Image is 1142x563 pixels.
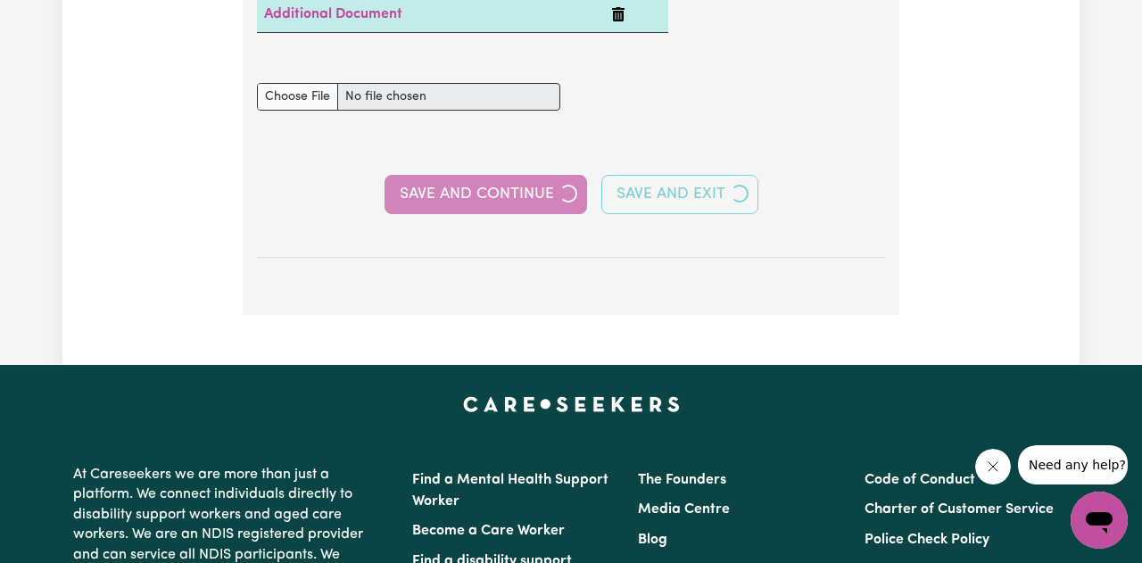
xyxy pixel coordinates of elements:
a: Find a Mental Health Support Worker [412,473,608,509]
iframe: Close message [975,449,1011,484]
a: Become a Care Worker [412,524,565,538]
a: Police Check Policy [865,533,989,547]
a: Media Centre [638,502,730,517]
a: The Founders [638,473,726,487]
iframe: Button to launch messaging window [1071,492,1128,549]
button: Delete Additional Document [611,4,625,25]
a: Careseekers home page [463,397,680,411]
a: Charter of Customer Service [865,502,1054,517]
iframe: Message from company [1018,445,1128,484]
a: Code of Conduct [865,473,975,487]
a: Blog [638,533,667,547]
a: Additional Document [264,7,402,21]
